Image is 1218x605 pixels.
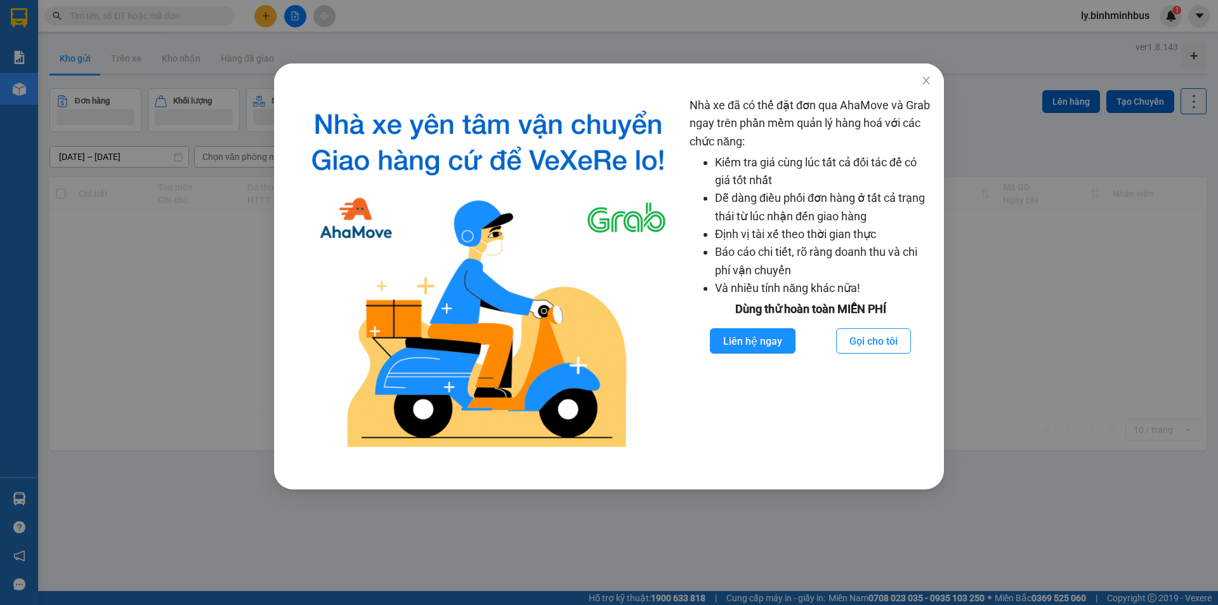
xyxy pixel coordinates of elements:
span: Gọi cho tôi [849,333,898,349]
button: Close [908,63,944,99]
img: logo [297,96,679,458]
button: Gọi cho tôi [836,328,911,354]
span: close [921,76,931,86]
li: Định vị tài xế theo thời gian thực [715,225,931,243]
div: Dùng thử hoàn toàn MIỄN PHÍ [690,300,931,318]
button: Liên hệ ngay [710,328,796,354]
div: Nhà xe đã có thể đặt đơn qua AhaMove và Grab ngay trên phần mềm quản lý hàng hoá với các chức năng: [690,96,931,458]
li: Báo cáo chi tiết, rõ ràng doanh thu và chi phí vận chuyển [715,243,931,279]
span: Liên hệ ngay [723,333,782,349]
li: Dễ dàng điều phối đơn hàng ở tất cả trạng thái từ lúc nhận đến giao hàng [715,189,931,225]
li: Kiểm tra giá cùng lúc tất cả đối tác để có giá tốt nhất [715,154,931,190]
li: Và nhiều tính năng khác nữa! [715,279,931,297]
